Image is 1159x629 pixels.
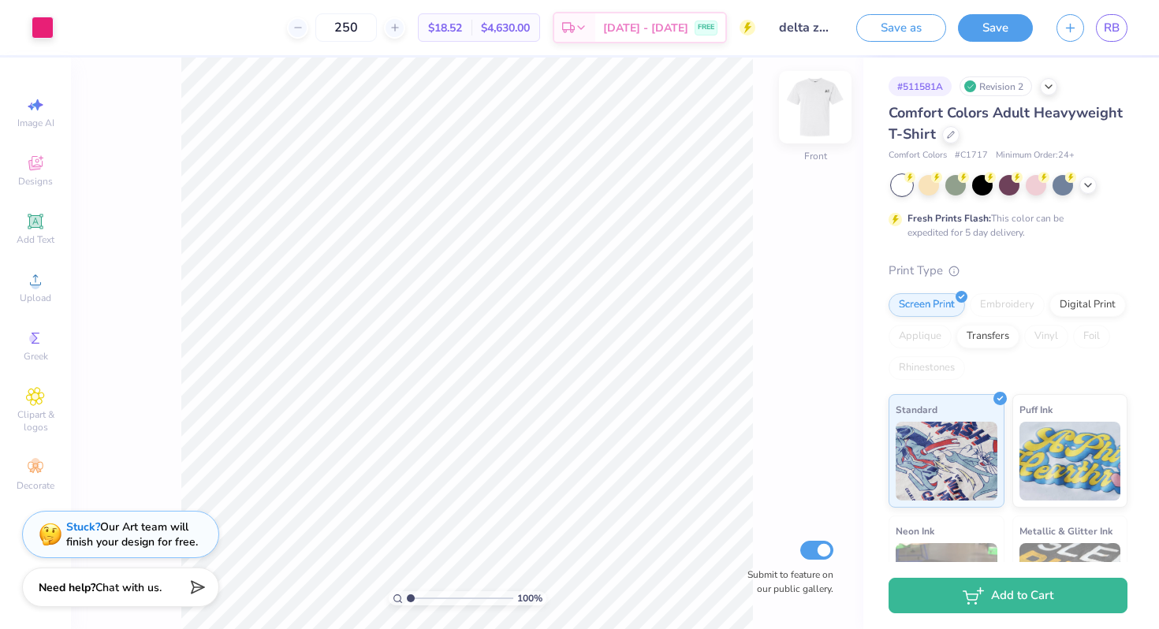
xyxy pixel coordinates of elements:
[603,20,688,36] span: [DATE] - [DATE]
[958,14,1033,42] button: Save
[1019,422,1121,501] img: Puff Ink
[889,325,952,348] div: Applique
[1049,293,1126,317] div: Digital Print
[767,12,844,43] input: Untitled Design
[315,13,377,42] input: – –
[24,350,48,363] span: Greek
[784,76,847,139] img: Front
[1019,543,1121,622] img: Metallic & Glitter Ink
[896,422,997,501] img: Standard
[856,14,946,42] button: Save as
[889,356,965,380] div: Rhinestones
[970,293,1045,317] div: Embroidery
[39,580,95,595] strong: Need help?
[889,76,952,96] div: # 511581A
[698,22,714,33] span: FREE
[20,292,51,304] span: Upload
[889,149,947,162] span: Comfort Colors
[889,578,1127,613] button: Add to Cart
[889,262,1127,280] div: Print Type
[8,408,63,434] span: Clipart & logos
[1024,325,1068,348] div: Vinyl
[889,103,1123,143] span: Comfort Colors Adult Heavyweight T-Shirt
[896,401,937,418] span: Standard
[804,149,827,163] div: Front
[889,293,965,317] div: Screen Print
[1096,14,1127,42] a: RB
[66,519,198,549] div: Our Art team will finish your design for free.
[18,175,53,188] span: Designs
[17,479,54,492] span: Decorate
[907,212,991,225] strong: Fresh Prints Flash:
[95,580,162,595] span: Chat with us.
[907,211,1101,240] div: This color can be expedited for 5 day delivery.
[66,519,100,534] strong: Stuck?
[481,20,530,36] span: $4,630.00
[1073,325,1110,348] div: Foil
[896,523,934,539] span: Neon Ink
[896,543,997,622] img: Neon Ink
[739,568,833,596] label: Submit to feature on our public gallery.
[1104,19,1120,37] span: RB
[955,149,988,162] span: # C1717
[17,233,54,246] span: Add Text
[960,76,1032,96] div: Revision 2
[17,117,54,129] span: Image AI
[1019,523,1112,539] span: Metallic & Glitter Ink
[517,591,542,605] span: 100 %
[996,149,1075,162] span: Minimum Order: 24 +
[428,20,462,36] span: $18.52
[956,325,1019,348] div: Transfers
[1019,401,1053,418] span: Puff Ink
